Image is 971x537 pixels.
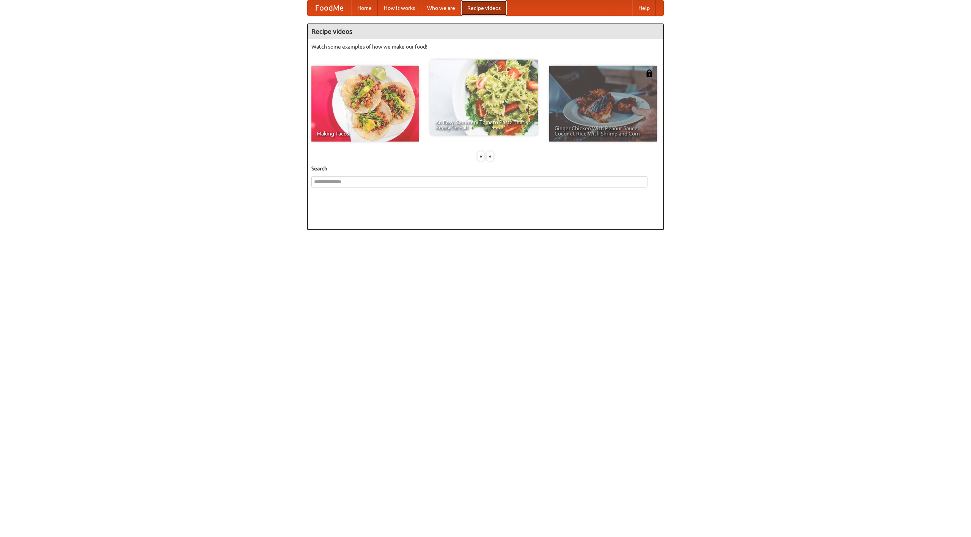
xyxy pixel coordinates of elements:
a: Recipe videos [461,0,507,16]
a: Who we are [421,0,461,16]
a: Help [632,0,656,16]
a: FoodMe [308,0,351,16]
div: « [478,151,484,161]
h4: Recipe videos [308,24,663,39]
div: » [487,151,493,161]
h5: Search [311,165,660,172]
span: An Easy, Summery Tomato Pasta That's Ready for Fall [435,120,533,130]
a: How it works [378,0,421,16]
a: An Easy, Summery Tomato Pasta That's Ready for Fall [430,60,538,135]
span: Making Tacos [317,131,414,136]
p: Watch some examples of how we make our food! [311,43,660,50]
a: Home [351,0,378,16]
img: 483408.png [646,69,653,77]
a: Making Tacos [311,66,419,142]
